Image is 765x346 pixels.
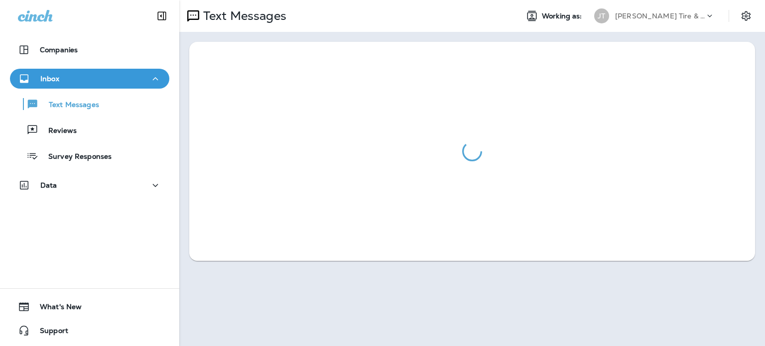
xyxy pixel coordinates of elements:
[10,69,169,89] button: Inbox
[615,12,705,20] p: [PERSON_NAME] Tire & Auto
[38,126,77,136] p: Reviews
[38,152,112,162] p: Survey Responses
[10,94,169,115] button: Text Messages
[594,8,609,23] div: JT
[199,8,286,23] p: Text Messages
[10,119,169,140] button: Reviews
[10,145,169,166] button: Survey Responses
[10,297,169,317] button: What's New
[10,321,169,341] button: Support
[30,327,68,339] span: Support
[40,181,57,189] p: Data
[542,12,584,20] span: Working as:
[737,7,755,25] button: Settings
[40,46,78,54] p: Companies
[40,75,59,83] p: Inbox
[148,6,176,26] button: Collapse Sidebar
[30,303,82,315] span: What's New
[10,175,169,195] button: Data
[39,101,99,110] p: Text Messages
[10,40,169,60] button: Companies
